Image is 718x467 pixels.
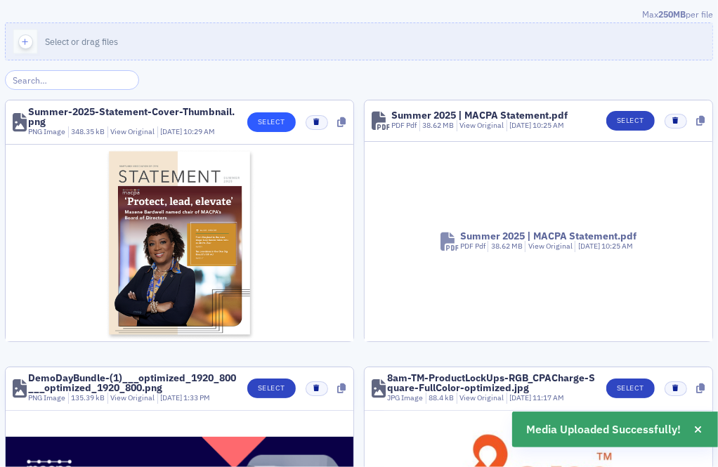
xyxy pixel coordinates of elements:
[160,126,183,136] span: [DATE]
[488,241,523,252] div: 38.62 MB
[183,126,215,136] span: 10:29 AM
[28,126,65,138] div: PNG Image
[68,393,105,404] div: 135.39 kB
[606,379,655,398] button: Select
[533,393,564,402] span: 11:17 AM
[426,393,455,404] div: 88.4 kB
[160,393,183,402] span: [DATE]
[110,393,155,402] a: View Original
[183,393,210,402] span: 1:33 PM
[387,393,423,404] div: JPG Image
[5,22,713,60] button: Select or drag files
[658,8,686,20] span: 250MB
[509,393,533,402] span: [DATE]
[45,36,118,47] span: Select or drag files
[460,241,485,252] div: PDF Pdf
[419,120,455,131] div: 38.62 MB
[28,373,237,393] div: DemoDayBundle-(1)___optimized_1920_800___optimized_1920_800.png
[459,393,504,402] a: View Original
[606,111,655,131] button: Select
[578,241,601,251] span: [DATE]
[110,126,155,136] a: View Original
[459,120,504,130] a: View Original
[28,393,65,404] div: PNG Image
[528,241,573,251] a: View Original
[509,120,533,130] span: [DATE]
[601,241,633,251] span: 10:25 AM
[533,120,564,130] span: 10:25 AM
[247,112,296,132] button: Select
[5,8,713,23] div: Max per file
[387,373,596,393] div: 8am-TM-ProductLockUps-RGB_CPACharge-Square-FullColor-optimized.jpg
[460,231,637,241] div: Summer 2025 | MACPA Statement.pdf
[391,120,417,131] div: PDF Pdf
[68,126,105,138] div: 348.35 kB
[5,70,139,90] input: Search…
[28,107,237,126] div: Summer-2025-Statement-Cover-Thumbnail.png
[391,110,568,120] div: Summer 2025 | MACPA Statement.pdf
[527,421,681,438] span: Media Uploaded Successfully!
[247,379,296,398] button: Select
